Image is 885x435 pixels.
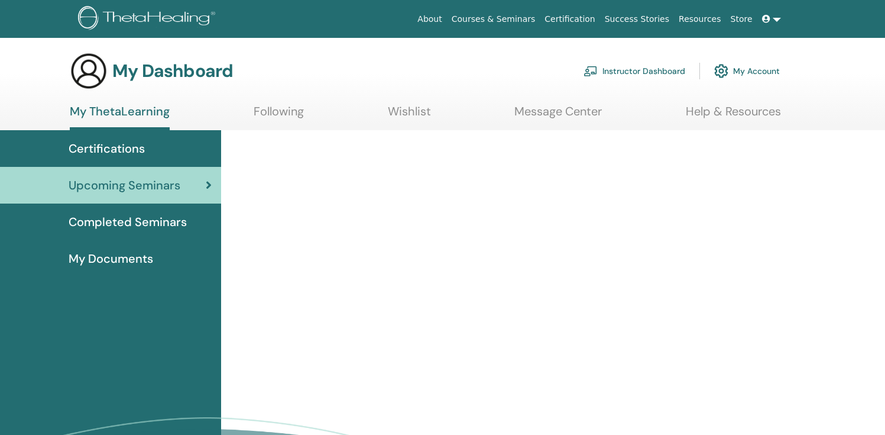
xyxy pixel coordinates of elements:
[388,104,431,127] a: Wishlist
[70,104,170,130] a: My ThetaLearning
[70,52,108,90] img: generic-user-icon.jpg
[674,8,726,30] a: Resources
[413,8,446,30] a: About
[69,140,145,157] span: Certifications
[583,66,598,76] img: chalkboard-teacher.svg
[69,213,187,231] span: Completed Seminars
[726,8,757,30] a: Store
[540,8,599,30] a: Certification
[78,6,219,33] img: logo.png
[112,60,233,82] h3: My Dashboard
[600,8,674,30] a: Success Stories
[447,8,540,30] a: Courses & Seminars
[714,61,728,81] img: cog.svg
[254,104,304,127] a: Following
[514,104,602,127] a: Message Center
[686,104,781,127] a: Help & Resources
[69,250,153,268] span: My Documents
[583,58,685,84] a: Instructor Dashboard
[69,176,180,194] span: Upcoming Seminars
[714,58,780,84] a: My Account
